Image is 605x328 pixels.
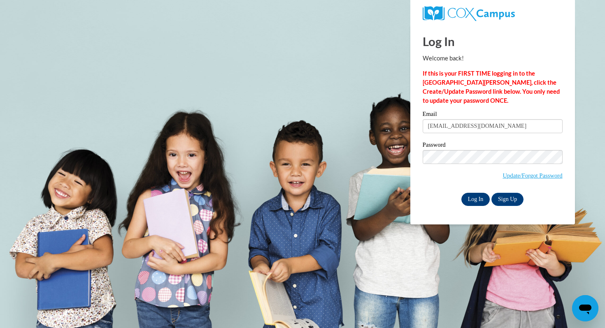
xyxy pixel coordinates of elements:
[423,6,515,21] img: COX Campus
[423,6,563,21] a: COX Campus
[503,172,562,179] a: Update/Forgot Password
[423,33,563,50] h1: Log In
[423,111,563,119] label: Email
[572,295,598,321] iframe: Button to launch messaging window
[461,193,490,206] input: Log In
[423,142,563,150] label: Password
[423,70,560,104] strong: If this is your FIRST TIME logging in to the [GEOGRAPHIC_DATA][PERSON_NAME], click the Create/Upd...
[423,54,563,63] p: Welcome back!
[491,193,524,206] a: Sign Up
